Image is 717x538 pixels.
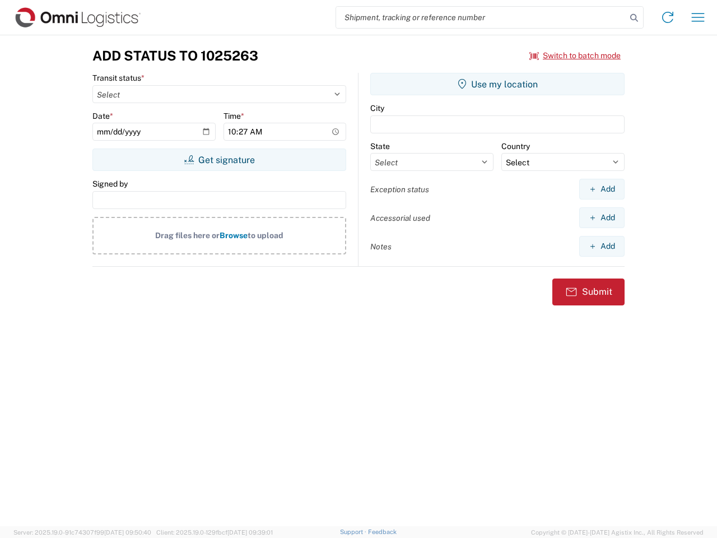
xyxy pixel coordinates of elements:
[579,179,625,200] button: Add
[220,231,248,240] span: Browse
[579,207,625,228] button: Add
[370,103,384,113] label: City
[552,279,625,305] button: Submit
[368,528,397,535] a: Feedback
[370,213,430,223] label: Accessorial used
[531,527,704,537] span: Copyright © [DATE]-[DATE] Agistix Inc., All Rights Reserved
[92,111,113,121] label: Date
[579,236,625,257] button: Add
[92,149,346,171] button: Get signature
[248,231,283,240] span: to upload
[370,184,429,194] label: Exception status
[92,179,128,189] label: Signed by
[340,528,368,535] a: Support
[370,242,392,252] label: Notes
[227,529,273,536] span: [DATE] 09:39:01
[224,111,244,121] label: Time
[529,47,621,65] button: Switch to batch mode
[501,141,530,151] label: Country
[92,73,145,83] label: Transit status
[92,48,258,64] h3: Add Status to 1025263
[370,141,390,151] label: State
[370,73,625,95] button: Use my location
[104,529,151,536] span: [DATE] 09:50:40
[155,231,220,240] span: Drag files here or
[13,529,151,536] span: Server: 2025.19.0-91c74307f99
[156,529,273,536] span: Client: 2025.19.0-129fbcf
[336,7,626,28] input: Shipment, tracking or reference number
